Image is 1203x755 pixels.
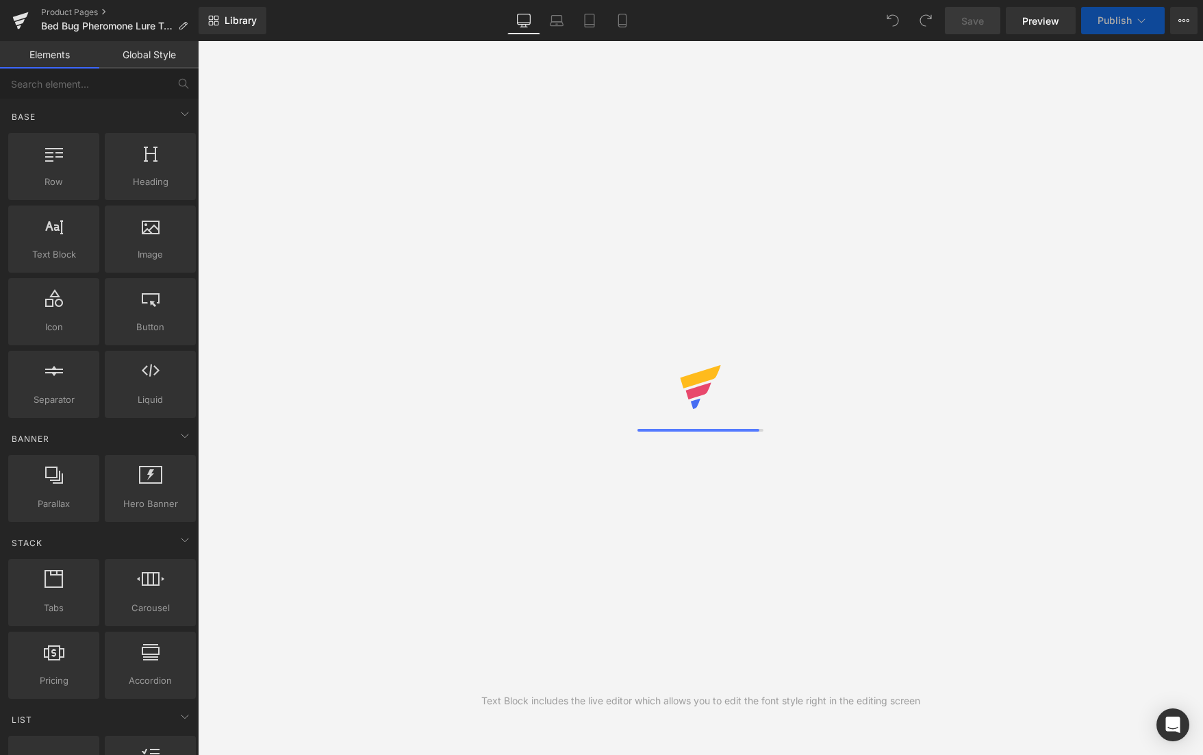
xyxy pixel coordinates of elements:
span: Liquid [109,393,192,407]
a: Desktop [507,7,540,34]
span: Bed Bug Pheromone Lure Trap, Nattaro Scout® [41,21,173,32]
span: List [10,713,34,726]
a: Product Pages [41,7,199,18]
span: Separator [12,393,95,407]
span: Button [109,320,192,334]
a: Preview [1006,7,1076,34]
div: Open Intercom Messenger [1156,708,1189,741]
span: Icon [12,320,95,334]
span: Pricing [12,673,95,688]
a: Global Style [99,41,199,69]
span: Carousel [109,601,192,615]
span: Library [225,14,257,27]
span: Save [961,14,984,28]
span: Text Block [12,247,95,262]
button: Redo [912,7,939,34]
span: Row [12,175,95,189]
button: More [1170,7,1198,34]
div: Text Block includes the live editor which allows you to edit the font style right in the editing ... [481,693,920,708]
span: Stack [10,536,44,549]
span: Publish [1098,15,1132,26]
a: New Library [199,7,266,34]
span: Tabs [12,601,95,615]
span: Hero Banner [109,497,192,511]
a: Mobile [606,7,639,34]
button: Undo [879,7,907,34]
span: Heading [109,175,192,189]
span: Preview [1022,14,1059,28]
a: Laptop [540,7,573,34]
a: Tablet [573,7,606,34]
span: Base [10,110,37,123]
span: Accordion [109,673,192,688]
span: Image [109,247,192,262]
span: Parallax [12,497,95,511]
span: Banner [10,432,51,445]
button: Publish [1081,7,1165,34]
